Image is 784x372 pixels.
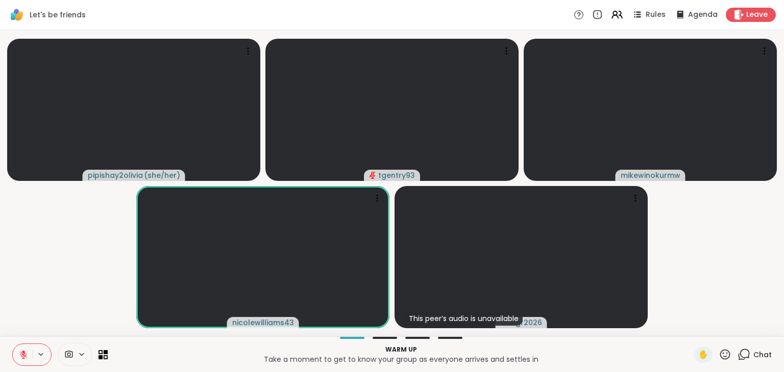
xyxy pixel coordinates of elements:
[144,170,180,180] span: ( she/her )
[232,317,294,328] span: nicolewilliams43
[378,170,415,180] span: tgentry93
[746,10,768,20] span: Leave
[88,170,143,180] span: pipishay2olivia
[698,349,708,361] span: ✋
[369,172,376,179] span: audio-muted
[753,350,772,360] span: Chat
[646,10,666,20] span: Rules
[30,10,86,20] span: Let's be friends
[405,311,523,326] div: This peer’s audio is unavailable
[621,170,680,180] span: mikewinokurmw
[688,10,718,20] span: Agenda
[8,6,26,23] img: ShareWell Logomark
[114,354,688,364] p: Take a moment to get to know your group as everyone arrives and settles in
[114,345,688,354] p: Warm up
